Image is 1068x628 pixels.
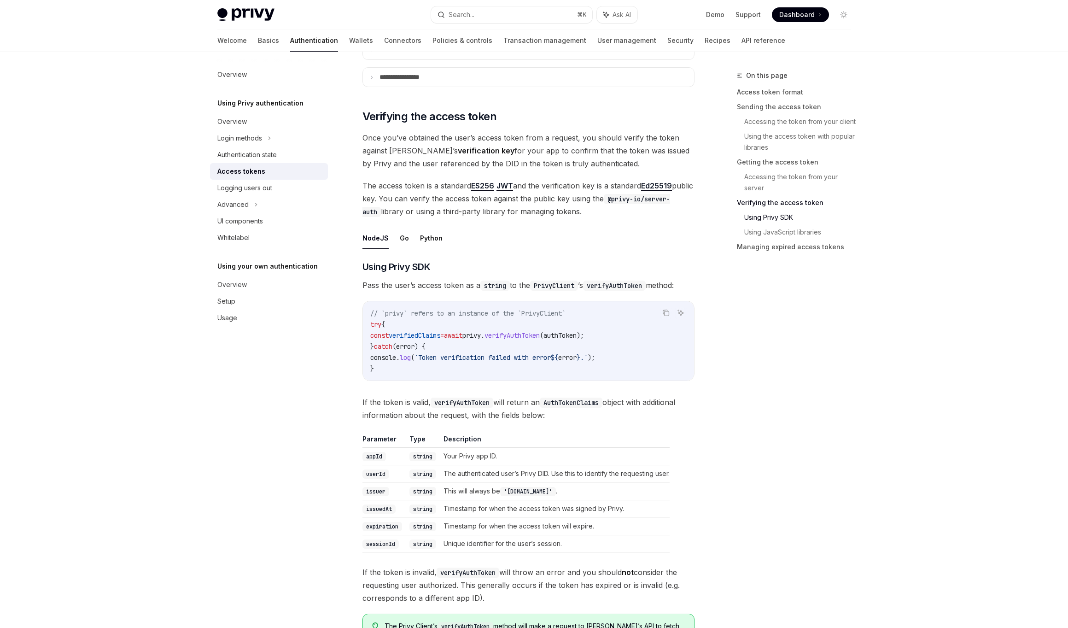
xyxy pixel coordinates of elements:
[217,296,235,307] div: Setup
[577,11,587,18] span: ⌘ K
[210,147,328,163] a: Authentication state
[588,353,595,362] span: );
[409,487,436,496] code: string
[613,10,631,19] span: Ask AI
[400,227,409,249] button: Go
[362,566,694,605] span: If the token is invalid, will throw an error and you should consider the requesting user authoriz...
[440,500,670,518] td: Timestamp for when the access token was signed by Privy.
[503,29,586,52] a: Transaction management
[641,181,672,191] a: Ed25519
[362,179,694,218] span: The access token is a standard and the verification key is a standard public key. You can verify ...
[217,133,262,144] div: Login methods
[210,66,328,83] a: Overview
[374,342,392,351] span: catch
[406,434,440,448] th: Type
[622,568,634,577] strong: not
[210,213,328,229] a: UI components
[409,470,436,479] code: string
[362,487,389,496] code: issuer
[409,540,436,549] code: string
[217,149,277,160] div: Authentication state
[543,331,577,340] span: authToken
[362,540,399,549] code: sessionId
[500,487,556,496] code: '[DOMAIN_NAME]'
[381,320,385,329] span: {
[496,181,513,191] a: JWT
[258,29,279,52] a: Basics
[362,227,389,249] button: NodeJS
[370,342,374,351] span: }
[577,353,580,362] span: }
[741,29,785,52] a: API reference
[362,279,694,292] span: Pass the user’s access token as a to the ’s method:
[744,114,858,129] a: Accessing the token from your client
[210,113,328,130] a: Overview
[217,199,249,210] div: Advanced
[737,195,858,210] a: Verifying the access token
[362,470,389,479] code: userId
[389,331,440,340] span: verifiedClaims
[746,70,788,81] span: On this page
[349,29,373,52] a: Wallets
[420,227,443,249] button: Python
[362,452,386,461] code: appId
[660,307,672,319] button: Copy the contents from the code block
[444,331,462,340] span: await
[217,279,247,290] div: Overview
[370,320,381,329] span: try
[362,505,396,514] code: issuedAt
[440,434,670,448] th: Description
[210,229,328,246] a: Whitelabel
[706,10,724,19] a: Demo
[217,8,274,21] img: light logo
[440,465,670,483] td: The authenticated user’s Privy DID. Use this to identify the requesting user.
[437,568,499,578] code: verifyAuthToken
[471,181,494,191] a: ES256
[530,281,578,291] code: PrivyClient
[217,261,318,272] h5: Using your own authentication
[431,6,592,23] button: Search...⌘K
[481,331,484,340] span: .
[577,331,584,340] span: );
[744,129,858,155] a: Using the access token with popular libraries
[597,29,656,52] a: User management
[362,260,431,273] span: Using Privy SDK
[431,398,493,408] code: verifyAuthToken
[400,353,411,362] span: log
[210,293,328,310] a: Setup
[440,518,670,535] td: Timestamp for when the access token will expire.
[737,85,858,100] a: Access token format
[409,522,436,531] code: string
[217,166,265,177] div: Access tokens
[737,100,858,114] a: Sending the access token
[597,6,637,23] button: Ask AI
[551,353,558,362] span: ${
[217,312,237,323] div: Usage
[458,146,514,155] strong: verification key
[735,10,761,19] a: Support
[737,240,858,254] a: Managing expired access tokens
[396,353,400,362] span: .
[362,109,496,124] span: Verifying the access token
[210,276,328,293] a: Overview
[737,155,858,170] a: Getting the access token
[440,483,670,500] td: This will always be .
[449,9,474,20] div: Search...
[432,29,492,52] a: Policies & controls
[217,182,272,194] div: Logging users out
[290,29,338,52] a: Authentication
[440,535,670,553] td: Unique identifier for the user’s session.
[217,116,247,127] div: Overview
[667,29,694,52] a: Security
[484,331,540,340] span: verifyAuthToken
[705,29,730,52] a: Recipes
[409,452,436,461] code: string
[362,522,402,531] code: expiration
[558,353,577,362] span: error
[217,98,303,109] h5: Using Privy authentication
[370,364,374,373] span: }
[384,29,421,52] a: Connectors
[836,7,851,22] button: Toggle dark mode
[744,225,858,240] a: Using JavaScript libraries
[772,7,829,22] a: Dashboard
